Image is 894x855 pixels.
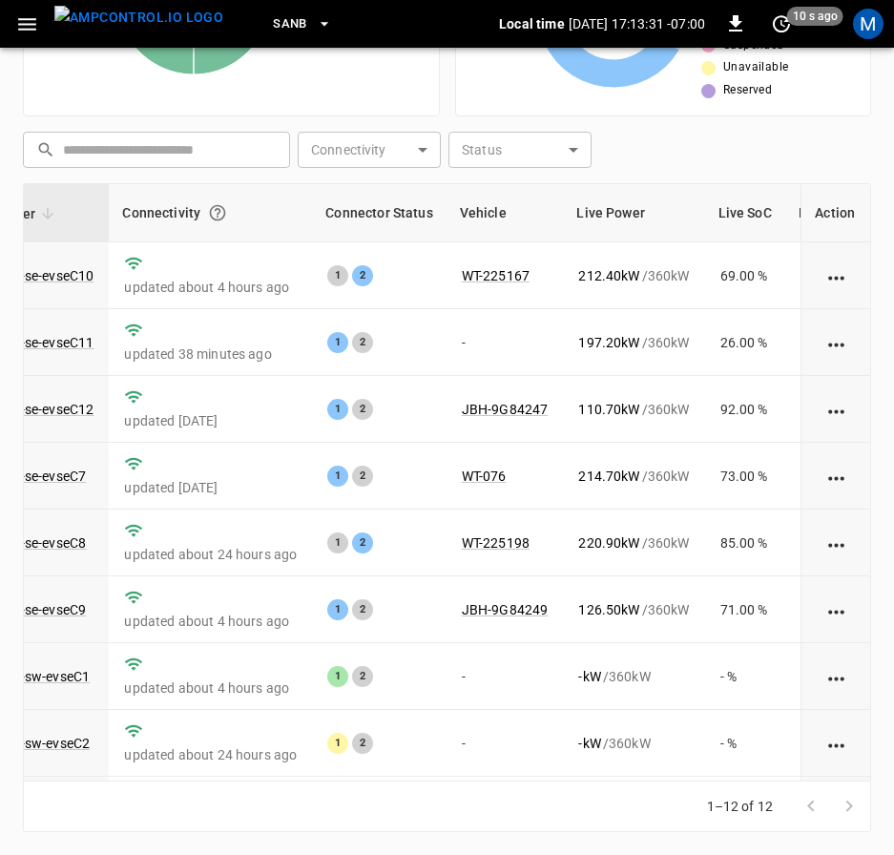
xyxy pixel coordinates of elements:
div: / 360 kW [578,600,689,619]
td: 73.00 % [705,443,785,510]
div: / 360 kW [578,400,689,419]
span: 10 s ago [787,7,843,26]
p: 212.40 kW [578,266,639,285]
div: 2 [352,332,373,353]
div: / 360 kW [578,467,689,486]
div: 2 [352,733,373,754]
a: WT-225198 [462,535,530,551]
p: 220.90 kW [578,533,639,553]
div: action cell options [824,400,848,419]
button: SanB [265,6,340,43]
td: 69.00 % [705,242,785,309]
div: 2 [352,265,373,286]
p: - kW [578,667,600,686]
p: [DATE] 17:13:31 -07:00 [569,14,705,33]
a: JBH-9G84249 [462,602,549,617]
td: - % [705,710,785,777]
p: - kW [578,734,600,753]
a: JBH-9G84247 [462,402,549,417]
a: WT-225167 [462,268,530,283]
p: 197.20 kW [578,333,639,352]
span: Unavailable [723,58,788,77]
div: 2 [352,399,373,420]
div: Connectivity [122,196,299,230]
p: updated about 24 hours ago [124,745,297,764]
th: Live SoC [705,184,785,242]
div: 1 [327,532,348,553]
td: - [447,710,564,777]
img: ampcontrol.io logo [54,6,223,30]
a: WT-076 [462,469,507,484]
td: 56.00 % [705,777,785,844]
div: 1 [327,599,348,620]
div: action cell options [824,266,848,285]
p: updated about 4 hours ago [124,612,297,631]
td: 92.00 % [705,376,785,443]
p: 110.70 kW [578,400,639,419]
div: 1 [327,399,348,420]
div: / 360 kW [578,333,689,352]
div: action cell options [824,734,848,753]
div: action cell options [824,667,848,686]
td: - [447,643,564,710]
div: 1 [327,265,348,286]
p: updated [DATE] [124,478,297,497]
div: 1 [327,666,348,687]
td: 71.00 % [705,576,785,643]
p: Local time [499,14,565,33]
p: 214.70 kW [578,467,639,486]
div: / 360 kW [578,533,689,553]
td: 26.00 % [705,309,785,376]
span: SanB [273,13,307,35]
p: updated about 4 hours ago [124,278,297,297]
td: 85.00 % [705,510,785,576]
div: profile-icon [853,9,884,39]
div: / 360 kW [578,734,689,753]
div: 2 [352,666,373,687]
p: 126.50 kW [578,600,639,619]
div: / 360 kW [578,266,689,285]
p: updated 38 minutes ago [124,344,297,364]
div: 1 [327,332,348,353]
th: Connector Status [312,184,446,242]
button: Connection between the charger and our software. [200,196,235,230]
div: 2 [352,466,373,487]
p: updated about 24 hours ago [124,545,297,564]
div: 2 [352,532,373,553]
div: 1 [327,733,348,754]
div: action cell options [824,333,848,352]
th: Vehicle [447,184,564,242]
td: - % [705,643,785,710]
p: updated [DATE] [124,411,297,430]
span: Reserved [723,81,772,100]
div: / 360 kW [578,667,689,686]
div: action cell options [824,600,848,619]
th: Live Power [563,184,704,242]
p: 1–12 of 12 [707,797,774,816]
th: Action [800,184,870,242]
div: action cell options [824,467,848,486]
div: action cell options [824,533,848,553]
button: set refresh interval [766,9,797,39]
div: 1 [327,466,348,487]
div: 2 [352,599,373,620]
td: - [447,309,564,376]
p: updated about 4 hours ago [124,678,297,698]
